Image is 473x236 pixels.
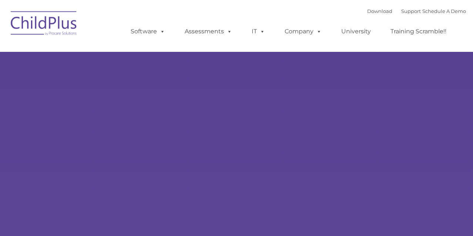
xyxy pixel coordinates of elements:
[422,8,466,14] a: Schedule A Demo
[123,24,172,39] a: Software
[277,24,329,39] a: Company
[244,24,272,39] a: IT
[401,8,421,14] a: Support
[7,6,81,43] img: ChildPlus by Procare Solutions
[334,24,378,39] a: University
[367,8,466,14] font: |
[177,24,239,39] a: Assessments
[383,24,454,39] a: Training Scramble!!
[367,8,392,14] a: Download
